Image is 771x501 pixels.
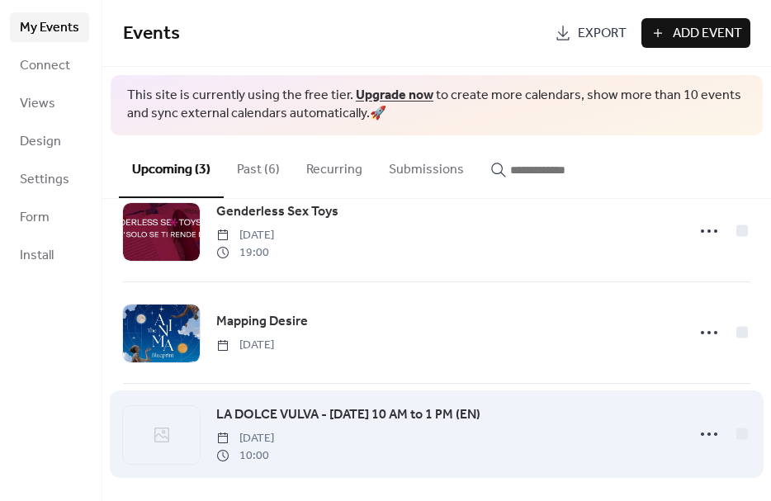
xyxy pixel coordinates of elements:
[216,404,480,426] a: LA DOLCE VULVA - [DATE] 10 AM to 1 PM (EN)
[10,50,89,80] a: Connect
[216,337,274,354] span: [DATE]
[578,24,627,44] span: Export
[127,87,746,124] span: This site is currently using the free tier. to create more calendars, show more than 10 events an...
[10,88,89,118] a: Views
[10,164,89,194] a: Settings
[641,18,750,48] button: Add Event
[293,135,376,196] button: Recurring
[376,135,477,196] button: Submissions
[673,24,742,44] span: Add Event
[123,16,180,52] span: Events
[216,201,338,223] a: Genderless Sex Toys
[119,135,224,198] button: Upcoming (3)
[216,311,308,333] a: Mapping Desire
[20,18,79,38] span: My Events
[216,227,274,244] span: [DATE]
[20,132,61,152] span: Design
[20,246,54,266] span: Install
[10,240,89,270] a: Install
[356,83,433,108] a: Upgrade now
[216,202,338,222] span: Genderless Sex Toys
[546,18,635,48] a: Export
[216,244,274,262] span: 19:00
[216,430,274,447] span: [DATE]
[216,447,274,465] span: 10:00
[224,135,293,196] button: Past (6)
[20,170,69,190] span: Settings
[216,405,480,425] span: LA DOLCE VULVA - [DATE] 10 AM to 1 PM (EN)
[20,56,70,76] span: Connect
[20,208,50,228] span: Form
[10,202,89,232] a: Form
[10,12,89,42] a: My Events
[20,94,55,114] span: Views
[10,126,89,156] a: Design
[216,312,308,332] span: Mapping Desire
